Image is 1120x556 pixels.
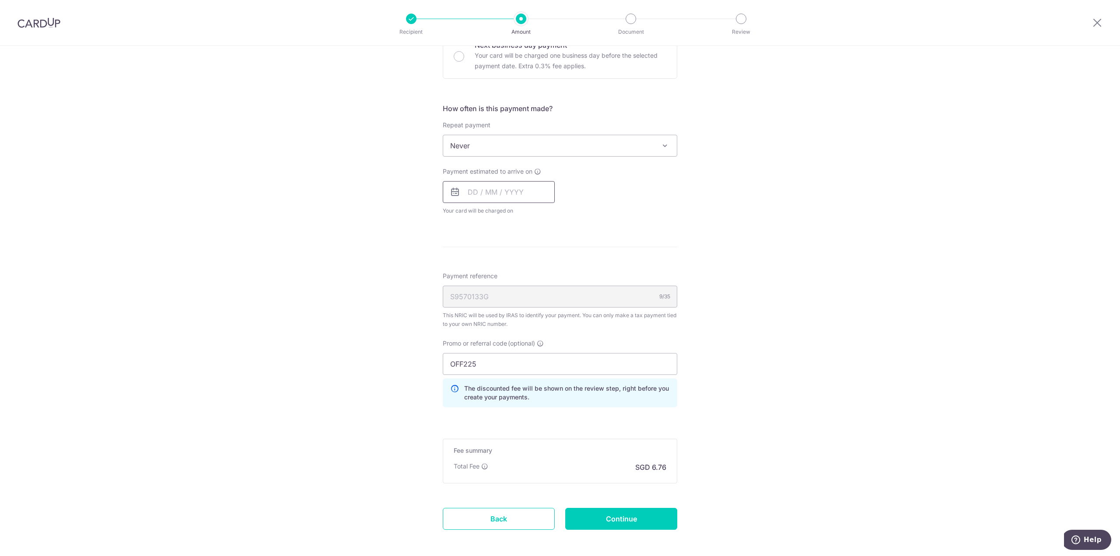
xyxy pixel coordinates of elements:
[598,28,663,36] p: Document
[454,462,479,471] p: Total Fee
[443,181,555,203] input: DD / MM / YYYY
[1064,530,1111,552] iframe: Opens a widget where you can find more information
[443,135,677,157] span: Never
[443,339,507,348] span: Promo or referral code
[659,292,670,301] div: 9/35
[475,50,666,71] p: Your card will be charged one business day before the selected payment date. Extra 0.3% fee applies.
[443,508,555,530] a: Back
[489,28,553,36] p: Amount
[565,508,677,530] input: Continue
[17,17,60,28] img: CardUp
[508,339,535,348] span: (optional)
[464,384,670,402] p: The discounted fee will be shown on the review step, right before you create your payments.
[443,167,532,176] span: Payment estimated to arrive on
[454,446,666,455] h5: Fee summary
[443,135,677,156] span: Never
[443,311,677,329] div: This NRIC will be used by IRAS to identify your payment. You can only make a tax payment tied to ...
[443,272,497,280] span: Payment reference
[443,206,555,215] span: Your card will be charged on
[443,103,677,114] h5: How often is this payment made?
[443,121,490,129] label: Repeat payment
[709,28,773,36] p: Review
[379,28,444,36] p: Recipient
[635,462,666,472] p: SGD 6.76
